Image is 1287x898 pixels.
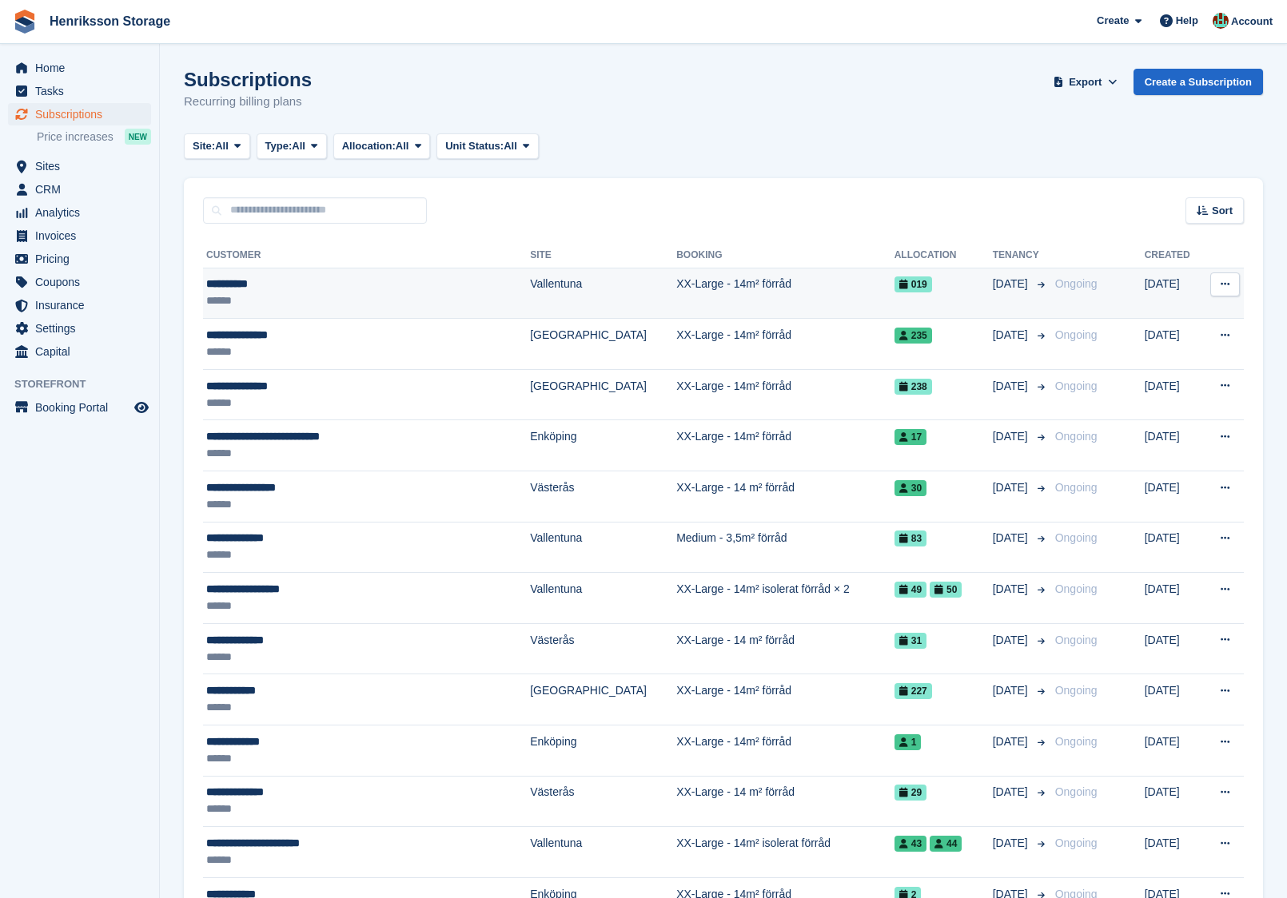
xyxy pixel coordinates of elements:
[895,683,932,699] span: 227
[35,396,131,419] span: Booking Portal
[35,103,131,125] span: Subscriptions
[676,268,895,319] td: XX-Large - 14m² förråd
[1145,725,1202,777] td: [DATE]
[35,248,131,270] span: Pricing
[215,138,229,154] span: All
[35,80,131,102] span: Tasks
[993,581,1031,598] span: [DATE]
[445,138,504,154] span: Unit Status:
[530,471,676,523] td: Västerås
[37,129,114,145] span: Price increases
[1055,735,1098,748] span: Ongoing
[530,268,676,319] td: Vallentuna
[1055,481,1098,494] span: Ongoing
[132,398,151,417] a: Preview store
[676,623,895,674] td: XX-Large - 14 m² förråd
[1055,684,1098,697] span: Ongoing
[35,178,131,201] span: CRM
[13,10,37,34] img: stora-icon-8386f47178a22dfd0bd8f6a31ec36ba5ce8667c1dd55bd0f319d3a0aa187defe.svg
[265,138,293,154] span: Type:
[14,376,159,392] span: Storefront
[504,138,517,154] span: All
[35,340,131,363] span: Capital
[184,133,250,160] button: Site: All
[257,133,327,160] button: Type: All
[35,201,131,224] span: Analytics
[895,836,926,852] span: 43
[993,428,1031,445] span: [DATE]
[35,271,131,293] span: Coupons
[1145,420,1202,471] td: [DATE]
[895,785,926,801] span: 29
[1055,277,1098,290] span: Ongoing
[676,243,895,268] th: Booking
[1055,785,1098,798] span: Ongoing
[8,155,151,177] a: menu
[43,8,177,34] a: Henriksson Storage
[993,530,1031,546] span: [DATE]
[895,582,926,598] span: 49
[1055,582,1098,595] span: Ongoing
[8,178,151,201] a: menu
[993,378,1031,395] span: [DATE]
[676,573,895,624] td: XX-Large - 14m² isolerat förråd × 2
[530,674,676,725] td: [GEOGRAPHIC_DATA]
[895,734,922,750] span: 1
[203,243,530,268] th: Customer
[530,776,676,827] td: Västerås
[184,69,312,90] h1: Subscriptions
[895,633,926,649] span: 31
[436,133,538,160] button: Unit Status: All
[8,57,151,79] a: menu
[193,138,215,154] span: Site:
[895,480,926,496] span: 30
[35,155,131,177] span: Sites
[993,682,1031,699] span: [DATE]
[1231,14,1273,30] span: Account
[676,369,895,420] td: XX-Large - 14m² förråd
[530,420,676,471] td: Enköping
[993,327,1031,344] span: [DATE]
[8,396,151,419] a: menu
[993,632,1031,649] span: [DATE]
[1055,379,1098,392] span: Ongoing
[1055,531,1098,544] span: Ongoing
[676,522,895,573] td: Medium - 3,5m² förråd
[993,784,1031,801] span: [DATE]
[895,243,993,268] th: Allocation
[1145,623,1202,674] td: [DATE]
[895,379,932,395] span: 238
[1145,243,1202,268] th: Created
[530,573,676,624] td: Vallentuna
[993,479,1031,496] span: [DATE]
[895,328,932,344] span: 235
[1145,268,1202,319] td: [DATE]
[1145,573,1202,624] td: [DATE]
[1069,74,1102,90] span: Export
[530,725,676,777] td: Enköping
[1145,522,1202,573] td: [DATE]
[35,317,131,340] span: Settings
[1213,13,1229,29] img: Isak Martinelle
[35,294,131,316] span: Insurance
[676,725,895,777] td: XX-Large - 14m² förråd
[1055,634,1098,646] span: Ongoing
[1145,319,1202,370] td: [DATE]
[1176,13,1198,29] span: Help
[993,733,1031,750] span: [DATE]
[8,201,151,224] a: menu
[396,138,409,154] span: All
[184,93,312,111] p: Recurring billing plans
[1050,69,1121,95] button: Export
[530,369,676,420] td: [GEOGRAPHIC_DATA]
[930,836,962,852] span: 44
[993,276,1031,292] span: [DATE]
[895,276,932,292] span: 019
[530,319,676,370] td: [GEOGRAPHIC_DATA]
[530,243,676,268] th: Site
[8,224,151,247] a: menu
[1097,13,1129,29] span: Create
[1055,328,1098,341] span: Ongoing
[37,128,151,145] a: Price increases NEW
[676,674,895,725] td: XX-Large - 14m² förråd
